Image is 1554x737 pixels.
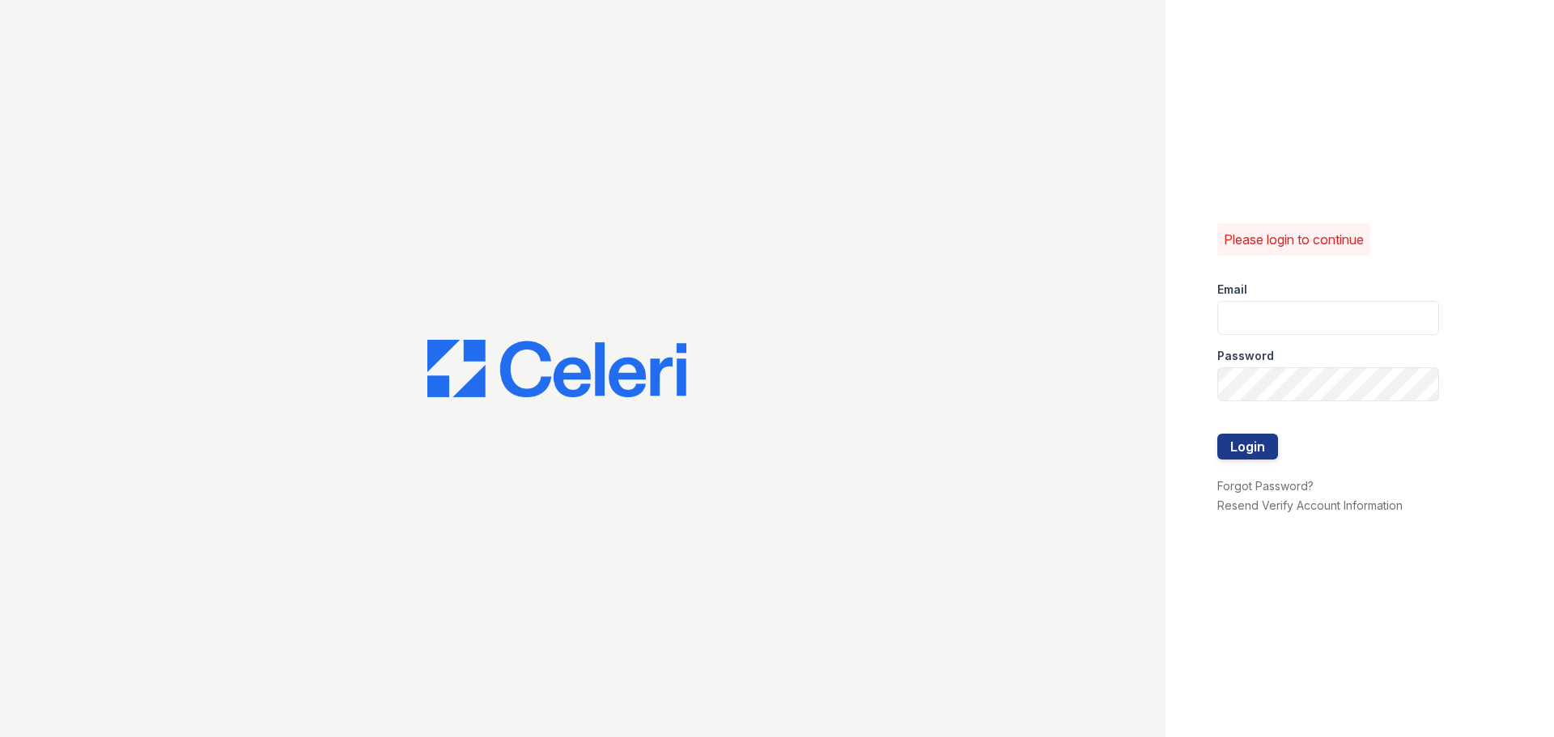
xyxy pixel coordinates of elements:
p: Please login to continue [1224,230,1364,249]
label: Password [1217,348,1274,364]
a: Resend Verify Account Information [1217,498,1403,512]
button: Login [1217,434,1278,460]
img: CE_Logo_Blue-a8612792a0a2168367f1c8372b55b34899dd931a85d93a1a3d3e32e68fde9ad4.png [427,340,686,398]
a: Forgot Password? [1217,479,1314,493]
label: Email [1217,282,1247,298]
